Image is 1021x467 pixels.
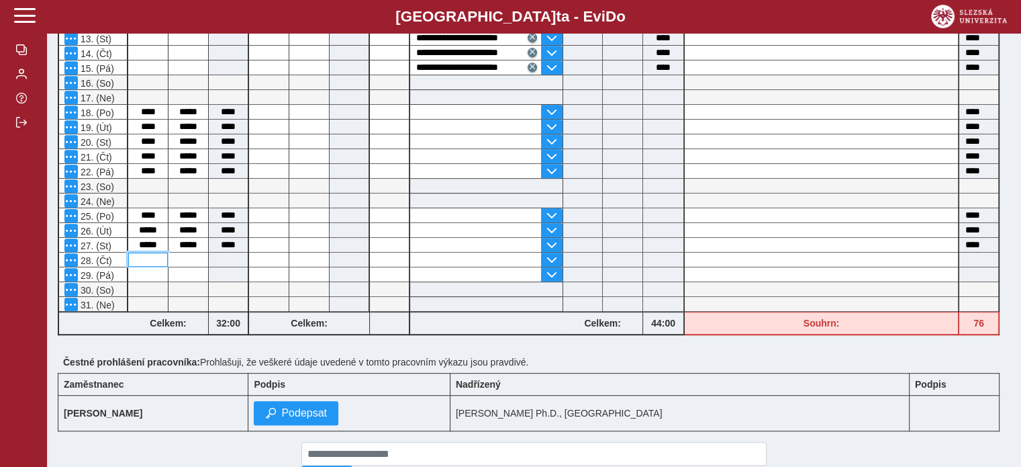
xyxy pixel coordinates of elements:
[64,32,78,45] button: Menu
[64,105,78,119] button: Menu
[64,165,78,178] button: Menu
[78,211,114,222] span: 25. (Po)
[64,224,78,237] button: Menu
[64,253,78,267] button: Menu
[643,318,683,329] b: 44:00
[78,63,114,74] span: 15. (Pá)
[78,167,114,177] span: 22. (Pá)
[78,34,111,44] span: 13. (St)
[78,196,115,207] span: 24. (Ne)
[616,8,626,25] span: o
[64,150,78,163] button: Menu
[915,379,946,390] b: Podpis
[450,396,909,431] td: [PERSON_NAME] Ph.D., [GEOGRAPHIC_DATA]
[78,108,114,118] span: 18. (Po)
[563,318,642,329] b: Celkem:
[64,298,78,311] button: Menu
[64,268,78,282] button: Menu
[78,181,114,192] span: 23. (So)
[931,5,1007,28] img: logo_web_su.png
[64,379,124,390] b: Zaměstnanec
[456,379,501,390] b: Nadřízený
[78,78,114,89] span: 16. (So)
[64,179,78,193] button: Menu
[254,379,285,390] b: Podpis
[78,152,112,163] span: 21. (Čt)
[685,312,959,335] div: Fond pracovní doby (84 h) a součet hodin (76 h) se neshodují!
[64,61,78,75] button: Menu
[64,120,78,134] button: Menu
[959,318,998,329] b: 76
[64,239,78,252] button: Menu
[64,408,142,419] b: [PERSON_NAME]
[249,318,369,329] b: Celkem:
[78,137,111,148] span: 20. (St)
[58,351,1010,373] div: Prohlašuji, že veškeré údaje uvedené v tomto pracovním výkazu jsou pravdivé.
[78,241,111,251] span: 27. (St)
[64,91,78,104] button: Menu
[78,285,114,296] span: 30. (So)
[281,407,327,419] span: Podepsat
[40,8,981,26] b: [GEOGRAPHIC_DATA] a - Evi
[78,122,112,133] span: 19. (Út)
[78,300,115,310] span: 31. (Ne)
[63,357,200,368] b: Čestné prohlášení pracovníka:
[78,226,112,237] span: 26. (Út)
[209,318,248,329] b: 32:00
[78,48,112,59] span: 14. (Čt)
[254,401,338,425] button: Podepsat
[64,194,78,208] button: Menu
[804,318,840,329] b: Souhrn:
[959,312,1000,335] div: Fond pracovní doby (84 h) a součet hodin (76 h) se neshodují!
[78,255,112,266] span: 28. (Čt)
[64,135,78,148] button: Menu
[605,8,616,25] span: D
[128,318,208,329] b: Celkem:
[64,283,78,296] button: Menu
[556,8,561,25] span: t
[78,93,115,103] span: 17. (Ne)
[64,76,78,89] button: Menu
[64,209,78,222] button: Menu
[64,46,78,60] button: Menu
[78,270,114,281] span: 29. (Pá)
